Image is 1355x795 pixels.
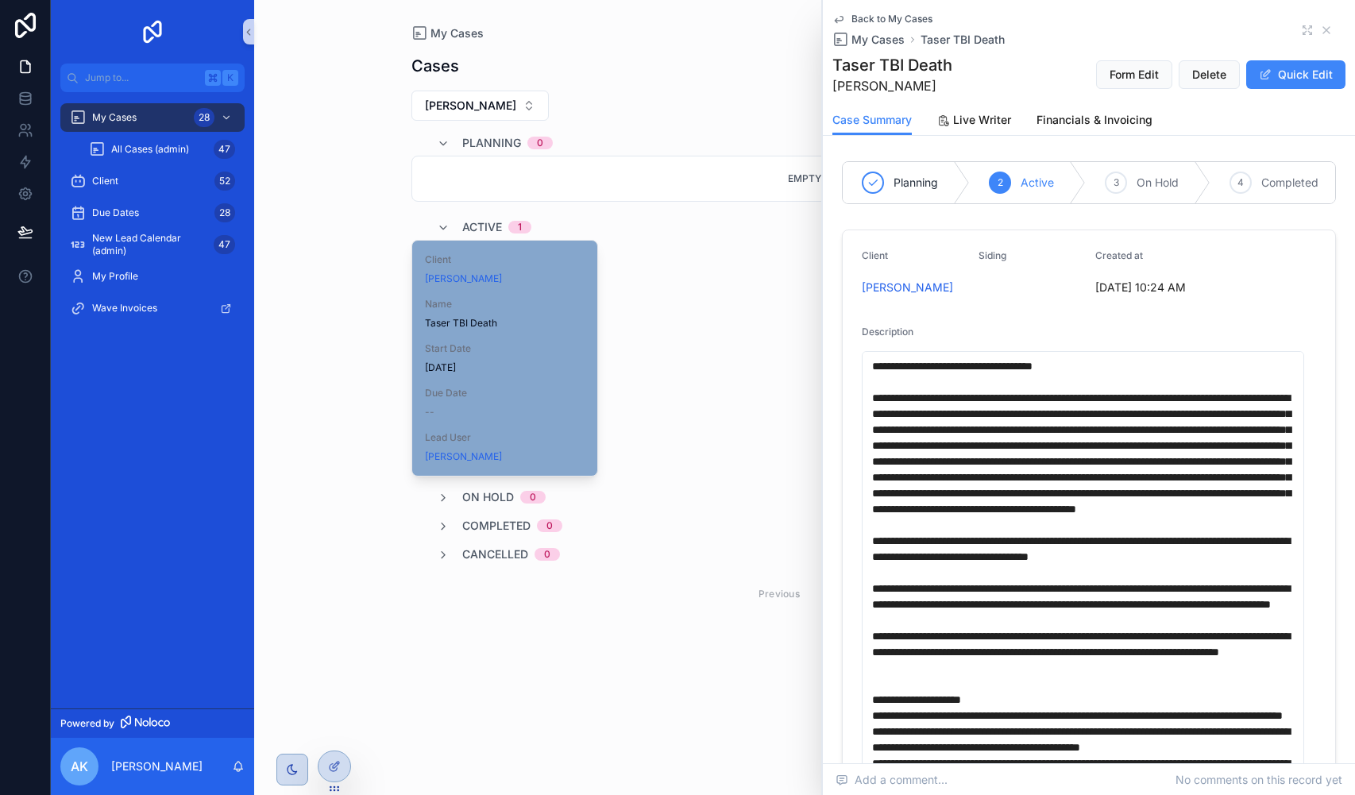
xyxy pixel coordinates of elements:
span: [DATE] [425,361,585,374]
a: My Profile [60,262,245,291]
span: Description [862,326,913,338]
span: [DATE] 10:24 AM [1095,280,1199,295]
a: Case Summary [832,106,912,136]
span: Due Dates [92,206,139,219]
a: Wave Invoices [60,294,245,322]
span: My Cases [851,32,905,48]
a: My Cases28 [60,103,245,132]
button: Form Edit [1096,60,1172,89]
span: Empty [788,172,821,184]
h1: Taser TBI Death [832,54,952,76]
div: scrollable content [51,92,254,343]
span: Active [1021,175,1054,191]
div: 47 [214,140,235,159]
a: Live Writer [937,106,1011,137]
span: Taser TBI Death [425,317,585,330]
span: Planning [894,175,938,191]
button: Select Button [411,91,549,121]
button: Jump to...K [60,64,245,92]
button: Quick Edit [1246,60,1345,89]
span: AK [71,757,88,776]
a: Due Dates28 [60,199,245,227]
img: App logo [140,19,165,44]
span: Form Edit [1110,67,1159,83]
a: [PERSON_NAME] [425,450,502,463]
span: Active [462,219,502,235]
div: 28 [194,108,214,127]
span: Completed [1261,175,1318,191]
div: 0 [546,519,553,532]
a: Back to My Cases [832,13,932,25]
span: Delete [1192,67,1226,83]
div: 0 [544,548,550,561]
span: Client [92,175,118,187]
span: Name [425,298,585,311]
span: Wave Invoices [92,302,157,315]
a: Taser TBI Death [921,32,1005,48]
span: All Cases (admin) [111,143,189,156]
a: Powered by [51,708,254,738]
span: Lead User [425,431,585,444]
span: On Hold [462,489,514,505]
span: On Hold [1137,175,1179,191]
span: My Profile [92,270,138,283]
div: 47 [214,235,235,254]
span: 2 [998,176,1003,189]
span: New Lead Calendar (admin) [92,232,207,257]
span: Siding [979,249,1006,261]
span: Client [862,249,888,261]
a: [PERSON_NAME] [425,272,502,285]
button: Delete [1179,60,1240,89]
a: All Cases (admin)47 [79,135,245,164]
div: 0 [537,137,543,149]
div: 0 [530,491,536,504]
span: Due Date [425,387,585,399]
span: Cancelled [462,546,528,562]
span: My Cases [430,25,484,41]
a: Financials & Invoicing [1037,106,1152,137]
div: 52 [214,172,235,191]
span: Back to My Cases [851,13,932,25]
span: Planning [462,135,521,151]
span: 4 [1237,176,1244,189]
h1: Cases [411,55,459,77]
span: Jump to... [85,71,199,84]
a: My Cases [832,32,905,48]
span: Completed [462,518,531,534]
a: Client[PERSON_NAME]NameTaser TBI DeathStart Date[DATE]Due Date--Lead User[PERSON_NAME] [411,240,599,477]
span: No comments on this record yet [1175,772,1342,788]
div: 28 [214,203,235,222]
a: My Cases [411,25,484,41]
a: [PERSON_NAME] [862,280,953,295]
span: Created at [1095,249,1143,261]
span: Add a comment... [836,772,948,788]
a: New Lead Calendar (admin)47 [60,230,245,259]
p: [PERSON_NAME] [111,758,203,774]
span: 3 [1114,176,1119,189]
span: Start Date [425,342,585,355]
span: My Cases [92,111,137,124]
span: Live Writer [953,112,1011,128]
span: Case Summary [832,112,912,128]
span: [PERSON_NAME] [832,76,952,95]
a: Client52 [60,167,245,195]
span: K [224,71,237,84]
span: [PERSON_NAME] [425,98,516,114]
div: 1 [518,221,522,233]
span: Client [425,253,585,266]
span: Financials & Invoicing [1037,112,1152,128]
span: Powered by [60,717,114,730]
span: -- [425,406,434,419]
